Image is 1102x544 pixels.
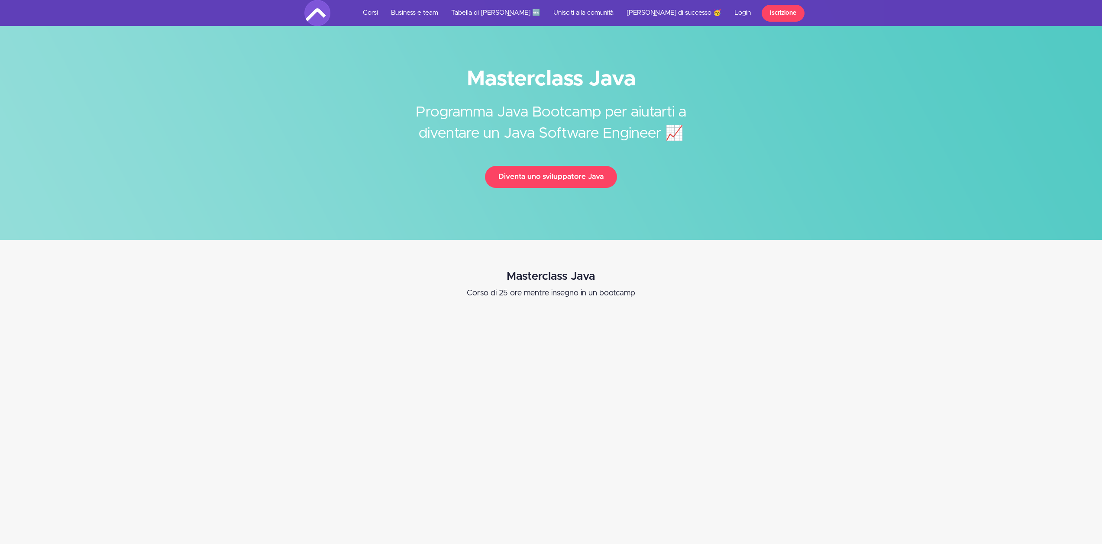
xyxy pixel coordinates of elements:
[627,10,721,16] font: [PERSON_NAME] di successo 🥳
[467,68,636,90] font: Masterclass Java
[467,289,635,297] font: Corso di 25 ore mentre insegno in un bootcamp
[363,10,378,16] font: Corsi
[451,10,540,16] font: Tabella di [PERSON_NAME] 🆕
[416,105,686,141] font: Programma Java Bootcamp per aiutarti a diventare un Java Software Engineer 📈
[553,10,614,16] font: Unisciti alla comunità
[498,173,604,181] font: Diventa uno sviluppatore Java
[770,10,796,16] font: Iscrizione
[762,5,805,22] a: Iscrizione
[734,10,751,16] font: Login
[507,271,595,282] font: Masterclass Java
[391,10,438,16] font: Business e team
[485,166,617,188] button: Diventa uno sviluppatore Java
